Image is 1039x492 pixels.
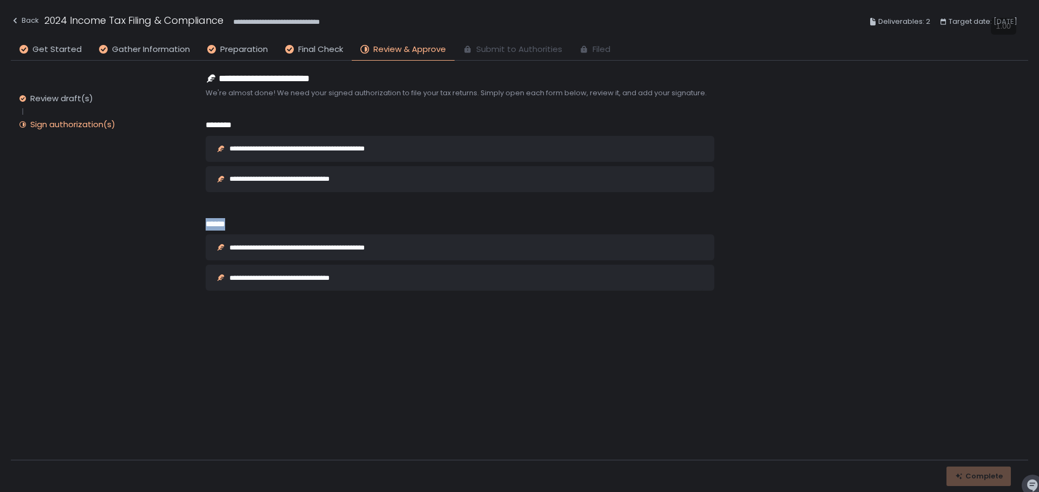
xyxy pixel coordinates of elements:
div: Back [11,14,39,27]
button: Back [11,13,39,31]
span: Target date: [DATE] [949,15,1017,28]
span: Submit to Authorities [476,43,562,56]
div: Sign authorization(s) [30,119,115,130]
span: Final Check [298,43,343,56]
h1: 2024 Income Tax Filing & Compliance [44,13,223,28]
div: Review draft(s) [30,93,93,104]
span: Preparation [220,43,268,56]
span: Review & Approve [373,43,446,56]
span: Filed [593,43,610,56]
span: We're almost done! We need your signed authorization to file your tax returns. Simply open each f... [206,88,714,98]
span: Get Started [32,43,82,56]
span: Gather Information [112,43,190,56]
span: Deliverables: 2 [878,15,930,28]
